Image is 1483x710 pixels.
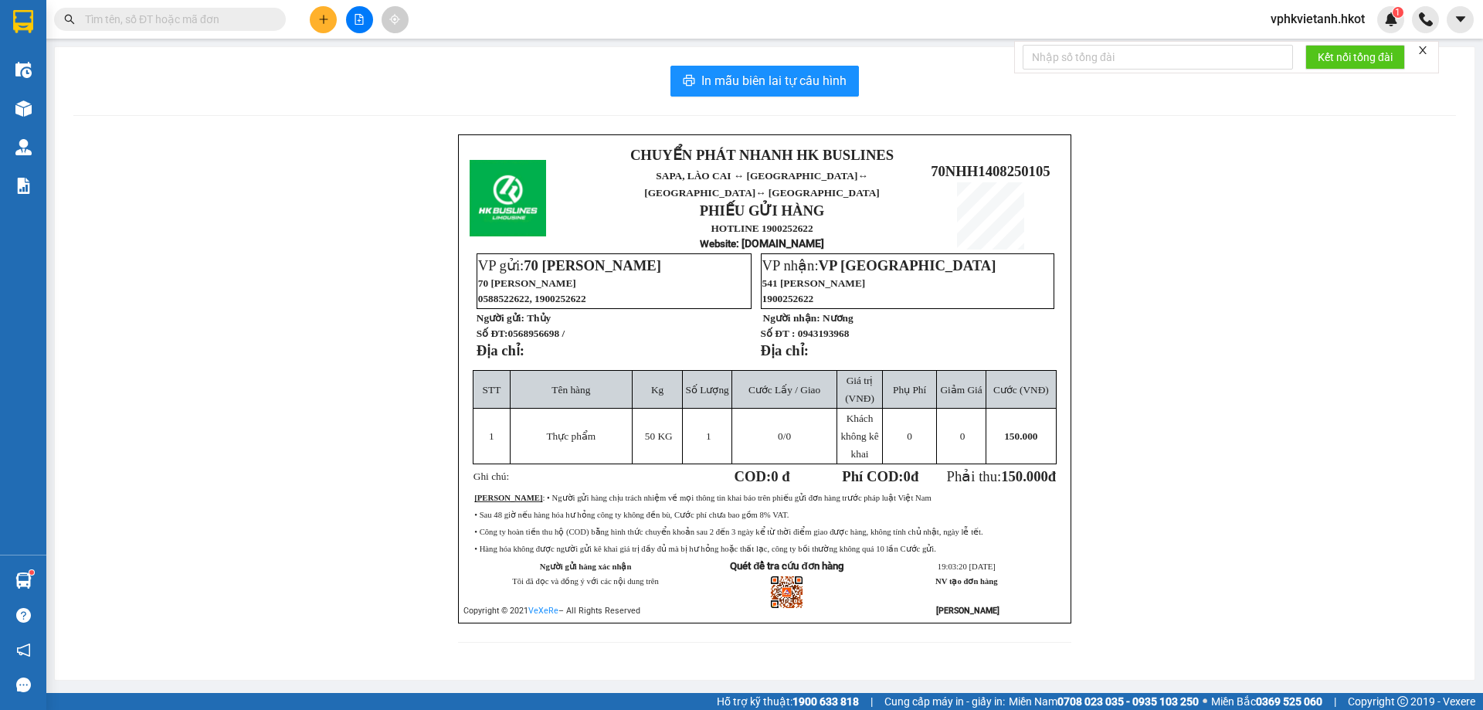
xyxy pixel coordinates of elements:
button: Kết nối tổng đài [1305,45,1405,70]
span: 0588522622, 1900252622 [478,293,586,304]
span: 150.000 [1004,430,1037,442]
span: 0568956698 / [507,328,565,339]
span: Miền Bắc [1211,693,1322,710]
span: 0 đ [771,468,789,484]
span: Cước (VNĐ) [993,384,1049,396]
span: vphkvietanh.hkot [1258,9,1377,29]
span: 0 [960,430,965,442]
img: icon-new-feature [1384,12,1398,26]
strong: 0708 023 035 - 0935 103 250 [1057,695,1199,708]
span: copyright [1397,696,1408,707]
span: Khách không kê khai [840,413,878,460]
span: Miền Nam [1009,693,1199,710]
span: plus [318,14,329,25]
strong: 0369 525 060 [1256,695,1322,708]
span: VP [GEOGRAPHIC_DATA] [819,257,996,273]
img: solution-icon [15,178,32,194]
strong: Số ĐT : [761,328,796,339]
span: Tôi đã đọc và đồng ý với các nội dung trên [512,577,659,586]
span: Hỗ trợ kỹ thuật: [717,693,859,710]
img: phone-icon [1419,12,1433,26]
span: ↔ [GEOGRAPHIC_DATA] [755,187,880,199]
span: STT [483,384,501,396]
button: printerIn mẫu biên lai tự cấu hình [670,66,859,97]
img: warehouse-icon [15,100,32,117]
span: Ghi chú: [473,471,509,482]
strong: Địa chỉ: [761,342,809,358]
button: plus [310,6,337,33]
span: • Công ty hoàn tiền thu hộ (COD) bằng hình thức chuyển khoản sau 2 đến 3 ngày kể từ thời điểm gia... [474,528,982,536]
span: printer [683,74,695,89]
strong: CHUYỂN PHÁT NHANH HK BUSLINES [50,12,156,63]
span: | [1334,693,1336,710]
span: đ [1048,468,1056,484]
strong: [PERSON_NAME] [936,606,999,616]
sup: 1 [29,570,34,575]
strong: Quét để tra cứu đơn hàng [730,560,843,572]
span: message [16,678,31,692]
strong: 1900 633 818 [792,695,859,708]
span: Thực phẩm [546,430,596,442]
img: logo-vxr [13,10,33,33]
span: Website [700,238,736,250]
span: Số Lượng [686,384,729,396]
span: • Sau 48 giờ nếu hàng hóa hư hỏng công ty không đền bù, Cước phí chưa bao gồm 8% VAT. [474,511,789,519]
span: Kết nối tổng đài [1318,49,1393,66]
span: notification [16,643,31,657]
input: Nhập số tổng đài [1023,45,1293,70]
button: aim [382,6,409,33]
span: VP nhận: [762,257,996,273]
span: ↔ [GEOGRAPHIC_DATA] [47,90,164,114]
span: close [1417,45,1428,56]
span: aim [389,14,400,25]
sup: 1 [1393,7,1403,18]
span: 1 [706,430,711,442]
button: file-add [346,6,373,33]
strong: CHUYỂN PHÁT NHANH HK BUSLINES [630,147,894,163]
span: : • Người gửi hàng chịu trách nhiệm về mọi thông tin khai báo trên phiếu gửi đơn hàng trước pháp ... [474,494,931,502]
span: In mẫu biên lai tự cấu hình [701,71,847,90]
span: Nương [823,312,853,324]
span: question-circle [16,608,31,623]
span: Tên hàng [551,384,590,396]
span: Copyright © 2021 – All Rights Reserved [463,606,640,616]
span: 1 [489,430,494,442]
span: ⚪️ [1203,698,1207,705]
span: 50 KG [645,430,673,442]
span: ↔ [GEOGRAPHIC_DATA] [644,170,879,199]
span: Phải thu: [947,468,1057,484]
span: 1900252622 [762,293,814,304]
strong: Người gửi: [477,312,524,324]
span: 0 [778,430,783,442]
strong: Địa chỉ: [477,342,524,358]
strong: : [DOMAIN_NAME] [700,237,824,250]
button: caret-down [1447,6,1474,33]
span: • Hàng hóa không được người gửi kê khai giá trị đầy đủ mà bị hư hỏng hoặc thất lạc, công ty bồi t... [474,545,936,553]
strong: Số ĐT: [477,328,565,339]
a: VeXeRe [528,606,558,616]
span: 0 [907,430,912,442]
img: warehouse-icon [15,572,32,589]
span: /0 [778,430,791,442]
img: logo [8,52,35,128]
strong: Phí COD: đ [842,468,918,484]
strong: [PERSON_NAME] [474,494,542,502]
span: 150.000 [1001,468,1048,484]
span: SAPA, LÀO CAI ↔ [GEOGRAPHIC_DATA] [644,170,879,199]
span: Thủy [527,312,551,324]
span: Giá trị (VNĐ) [845,375,874,404]
span: 19:03:20 [DATE] [938,562,996,571]
span: 70 [PERSON_NAME] [524,257,661,273]
strong: Người nhận: [763,312,820,324]
span: 0943193968 [798,328,850,339]
span: 70NHH1408250105 [931,163,1050,179]
span: search [64,14,75,25]
span: 70NHH1408250086 [171,94,290,110]
img: warehouse-icon [15,139,32,155]
span: Phụ Phí [893,384,926,396]
strong: PHIẾU GỬI HÀNG [700,202,825,219]
span: caret-down [1454,12,1468,26]
input: Tìm tên, số ĐT hoặc mã đơn [85,11,267,28]
span: Cước Lấy / Giao [748,384,820,396]
span: VP gửi: [478,257,661,273]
